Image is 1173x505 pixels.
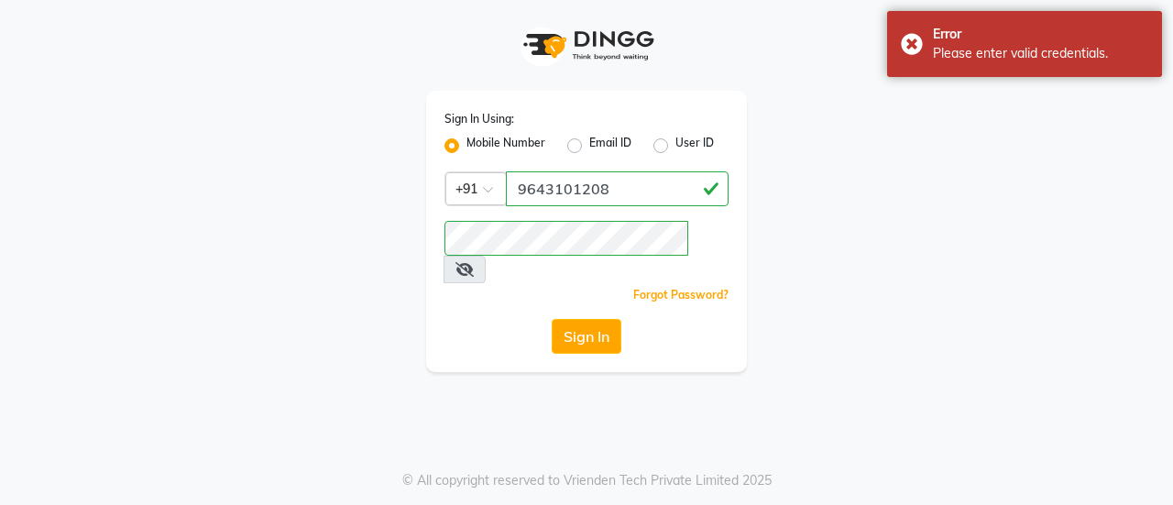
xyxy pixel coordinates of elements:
[513,18,660,72] img: logo1.svg
[466,135,545,157] label: Mobile Number
[444,221,688,256] input: Username
[589,135,631,157] label: Email ID
[552,319,621,354] button: Sign In
[506,171,729,206] input: Username
[633,288,729,302] a: Forgot Password?
[933,25,1148,44] div: Error
[933,44,1148,63] div: Please enter valid credentials.
[675,135,714,157] label: User ID
[444,111,514,127] label: Sign In Using:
